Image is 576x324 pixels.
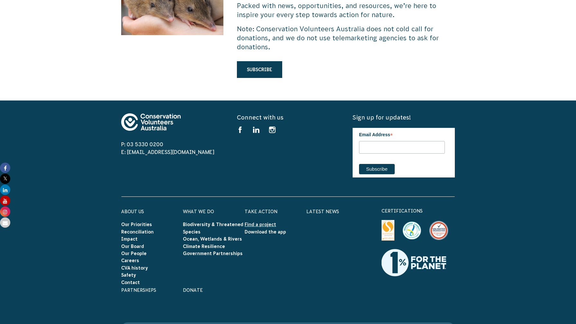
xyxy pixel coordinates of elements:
[183,251,243,256] a: Government Partnerships
[237,24,455,52] p: Note: Conservation Volunteers Australia does not cold call for donations, and we do not use telem...
[183,222,243,234] a: Biodiversity & Threatened Species
[245,222,276,227] a: Find a project
[121,265,148,271] a: CVA history
[121,251,147,256] a: Our People
[306,209,339,214] a: Latest News
[121,272,136,278] a: Safety
[245,229,286,234] a: Download the app
[183,236,242,242] a: Ocean, Wetlands & Rivers
[121,149,214,155] a: E: [EMAIL_ADDRESS][DOMAIN_NAME]
[121,113,181,131] img: logo-footer.svg
[237,1,455,19] p: Packed with news, opportunities, and resources, we’re here to inspire your every step towards act...
[183,209,214,214] a: What We Do
[183,288,203,293] a: Donate
[183,244,225,249] a: Climate Resilience
[382,207,455,215] p: certifications
[121,222,152,227] a: Our Priorities
[359,128,445,140] label: Email Address
[121,209,144,214] a: About Us
[121,288,156,293] a: Partnerships
[121,141,163,147] a: P: 03 5330 0200
[237,113,339,121] h5: Connect with us
[121,229,154,234] a: Reconciliation
[353,113,455,121] h5: Sign up for updates!
[121,280,140,285] a: Contact
[237,61,282,78] a: Subscribe
[245,209,277,214] a: Take Action
[359,164,395,174] input: Subscribe
[121,236,138,242] a: Impact
[121,258,139,263] a: Careers
[121,244,144,249] a: Our Board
